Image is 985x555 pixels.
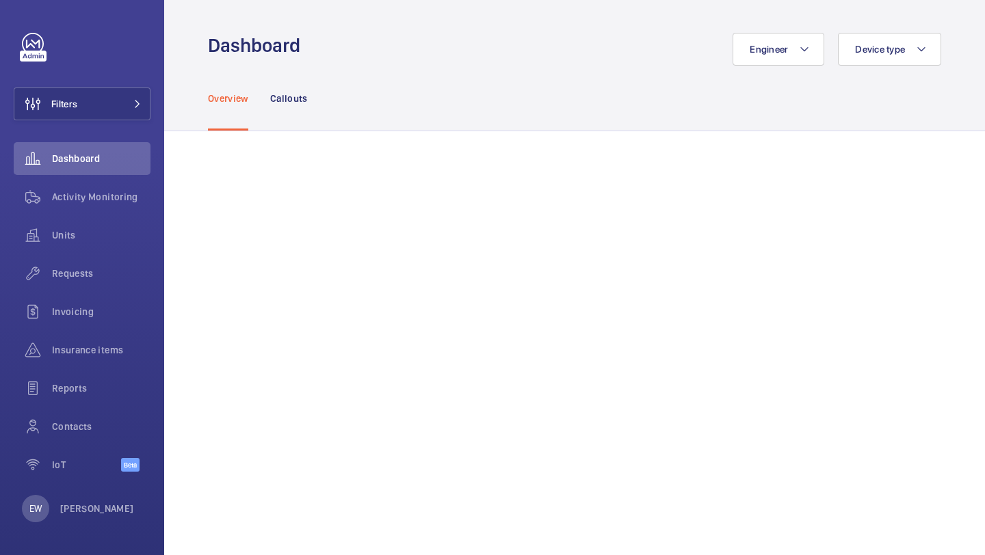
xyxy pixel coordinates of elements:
[51,97,77,111] span: Filters
[52,458,121,472] span: IoT
[52,381,150,395] span: Reports
[29,502,42,515] p: EW
[733,33,824,66] button: Engineer
[121,458,140,472] span: Beta
[838,33,941,66] button: Device type
[208,33,308,58] h1: Dashboard
[52,267,150,280] span: Requests
[270,92,308,105] p: Callouts
[52,420,150,433] span: Contacts
[60,502,134,515] p: [PERSON_NAME]
[750,44,788,55] span: Engineer
[208,92,248,105] p: Overview
[52,152,150,165] span: Dashboard
[14,87,150,120] button: Filters
[855,44,905,55] span: Device type
[52,343,150,357] span: Insurance items
[52,228,150,242] span: Units
[52,190,150,204] span: Activity Monitoring
[52,305,150,319] span: Invoicing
